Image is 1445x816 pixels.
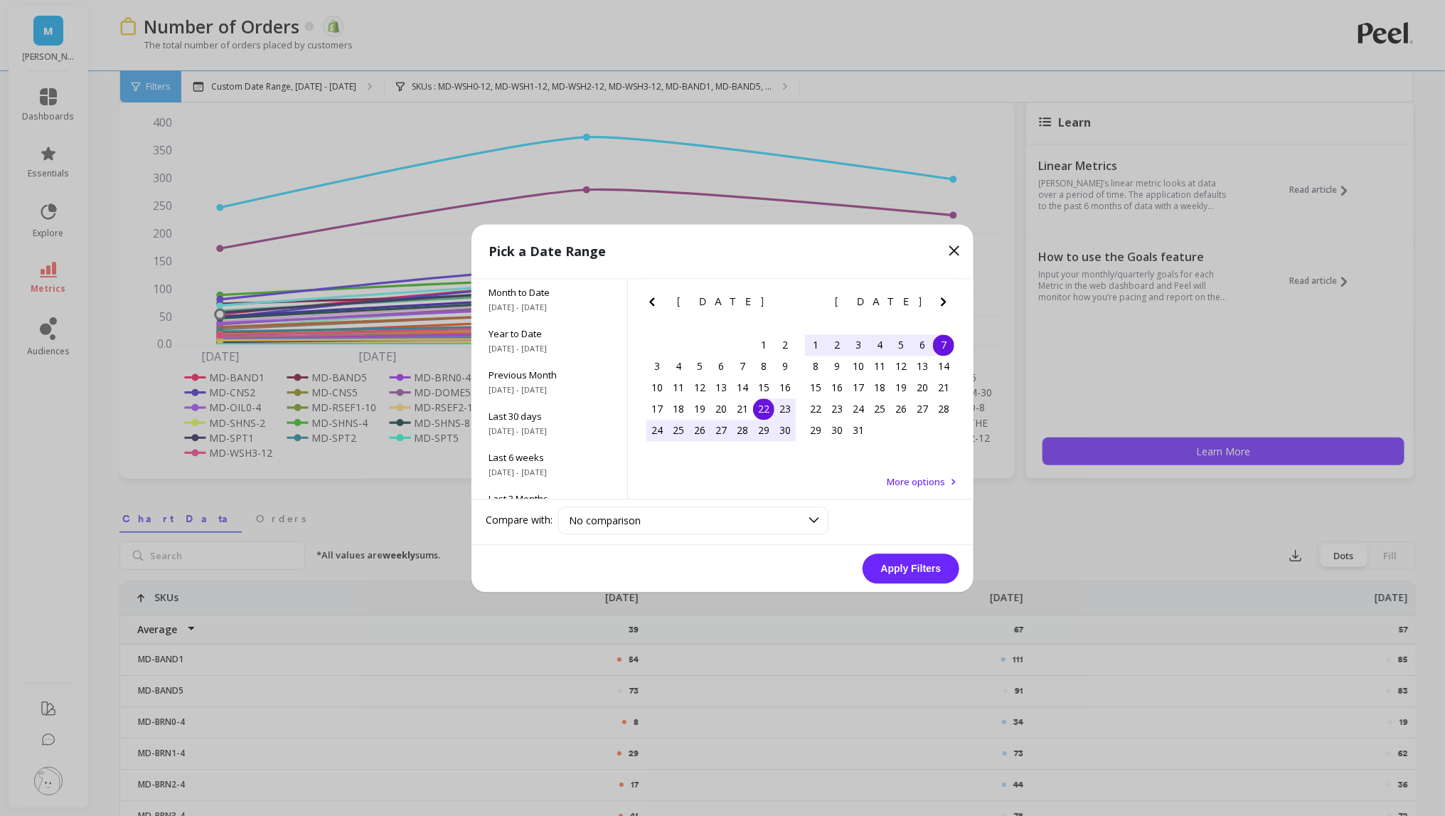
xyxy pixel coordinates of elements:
div: Choose Monday, November 25th, 2024 [668,420,689,441]
div: Choose Monday, December 9th, 2024 [826,356,848,377]
div: Choose Tuesday, November 5th, 2024 [689,356,710,377]
div: Choose Monday, November 4th, 2024 [668,356,689,377]
div: Choose Friday, December 6th, 2024 [912,334,933,356]
button: Apply Filters [863,553,959,583]
div: Choose Saturday, November 16th, 2024 [774,377,796,398]
span: [DATE] [836,296,924,307]
button: Previous Month [802,293,825,316]
span: Last 6 weeks [489,451,610,464]
div: Choose Monday, November 11th, 2024 [668,377,689,398]
div: Choose Thursday, December 19th, 2024 [890,377,912,398]
div: Choose Friday, November 15th, 2024 [753,377,774,398]
span: [DATE] - [DATE] [489,343,610,354]
div: Choose Sunday, December 15th, 2024 [805,377,826,398]
div: Choose Tuesday, December 31st, 2024 [848,420,869,441]
div: Choose Wednesday, November 6th, 2024 [710,356,732,377]
div: Choose Thursday, December 12th, 2024 [890,356,912,377]
span: [DATE] - [DATE] [489,302,610,313]
div: Choose Saturday, November 30th, 2024 [774,420,796,441]
div: Choose Thursday, November 21st, 2024 [732,398,753,420]
p: Pick a Date Range [489,241,606,261]
span: [DATE] - [DATE] [489,425,610,437]
div: Choose Friday, December 27th, 2024 [912,398,933,420]
div: Choose Sunday, November 3rd, 2024 [646,356,668,377]
div: Choose Friday, November 22nd, 2024 [753,398,774,420]
div: Choose Saturday, November 2nd, 2024 [774,334,796,356]
div: Choose Sunday, November 24th, 2024 [646,420,668,441]
span: Last 3 Months [489,492,610,505]
div: Choose Sunday, December 1st, 2024 [805,334,826,356]
span: [DATE] - [DATE] [489,384,610,396]
span: [DATE] [677,296,766,307]
div: Choose Wednesday, November 20th, 2024 [710,398,732,420]
div: Choose Friday, November 29th, 2024 [753,420,774,441]
div: Choose Saturday, November 23rd, 2024 [774,398,796,420]
div: Choose Tuesday, December 24th, 2024 [848,398,869,420]
div: Choose Thursday, December 5th, 2024 [890,334,912,356]
label: Compare with: [486,514,553,528]
div: Choose Sunday, November 10th, 2024 [646,377,668,398]
button: Previous Month [644,293,666,316]
div: Choose Wednesday, November 27th, 2024 [710,420,732,441]
div: Choose Tuesday, November 26th, 2024 [689,420,710,441]
div: Choose Sunday, December 29th, 2024 [805,420,826,441]
div: Choose Monday, December 16th, 2024 [826,377,848,398]
div: Choose Friday, December 20th, 2024 [912,377,933,398]
div: Choose Saturday, December 7th, 2024 [933,334,954,356]
span: [DATE] - [DATE] [489,467,610,478]
div: Choose Monday, December 23rd, 2024 [826,398,848,420]
span: Last 30 days [489,410,610,423]
div: Choose Wednesday, November 13th, 2024 [710,377,732,398]
div: Choose Saturday, December 14th, 2024 [933,356,954,377]
div: Choose Friday, December 13th, 2024 [912,356,933,377]
div: Choose Sunday, December 8th, 2024 [805,356,826,377]
div: Choose Tuesday, November 19th, 2024 [689,398,710,420]
div: Choose Friday, November 8th, 2024 [753,356,774,377]
div: Choose Monday, December 2nd, 2024 [826,334,848,356]
div: Choose Tuesday, December 10th, 2024 [848,356,869,377]
div: Choose Thursday, November 28th, 2024 [732,420,753,441]
div: Choose Tuesday, December 3rd, 2024 [848,334,869,356]
div: month 2024-11 [646,334,796,441]
span: Previous Month [489,369,610,381]
div: Choose Tuesday, December 17th, 2024 [848,377,869,398]
span: Year to Date [489,327,610,340]
div: Choose Thursday, November 7th, 2024 [732,356,753,377]
div: Choose Wednesday, December 4th, 2024 [869,334,890,356]
div: Choose Monday, November 18th, 2024 [668,398,689,420]
button: Next Month [935,293,958,316]
span: Month to Date [489,286,610,299]
div: Choose Tuesday, November 12th, 2024 [689,377,710,398]
div: Choose Saturday, December 21st, 2024 [933,377,954,398]
span: No comparison [569,514,641,527]
div: month 2024-12 [805,334,954,441]
div: Choose Thursday, December 26th, 2024 [890,398,912,420]
div: Choose Monday, December 30th, 2024 [826,420,848,441]
div: Choose Saturday, December 28th, 2024 [933,398,954,420]
div: Choose Thursday, November 14th, 2024 [732,377,753,398]
button: Next Month [777,293,799,316]
div: Choose Friday, November 1st, 2024 [753,334,774,356]
div: Choose Wednesday, December 18th, 2024 [869,377,890,398]
span: More options [887,475,945,488]
div: Choose Sunday, November 17th, 2024 [646,398,668,420]
div: Choose Wednesday, December 11th, 2024 [869,356,890,377]
div: Choose Sunday, December 22nd, 2024 [805,398,826,420]
div: Choose Wednesday, December 25th, 2024 [869,398,890,420]
div: Choose Saturday, November 9th, 2024 [774,356,796,377]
